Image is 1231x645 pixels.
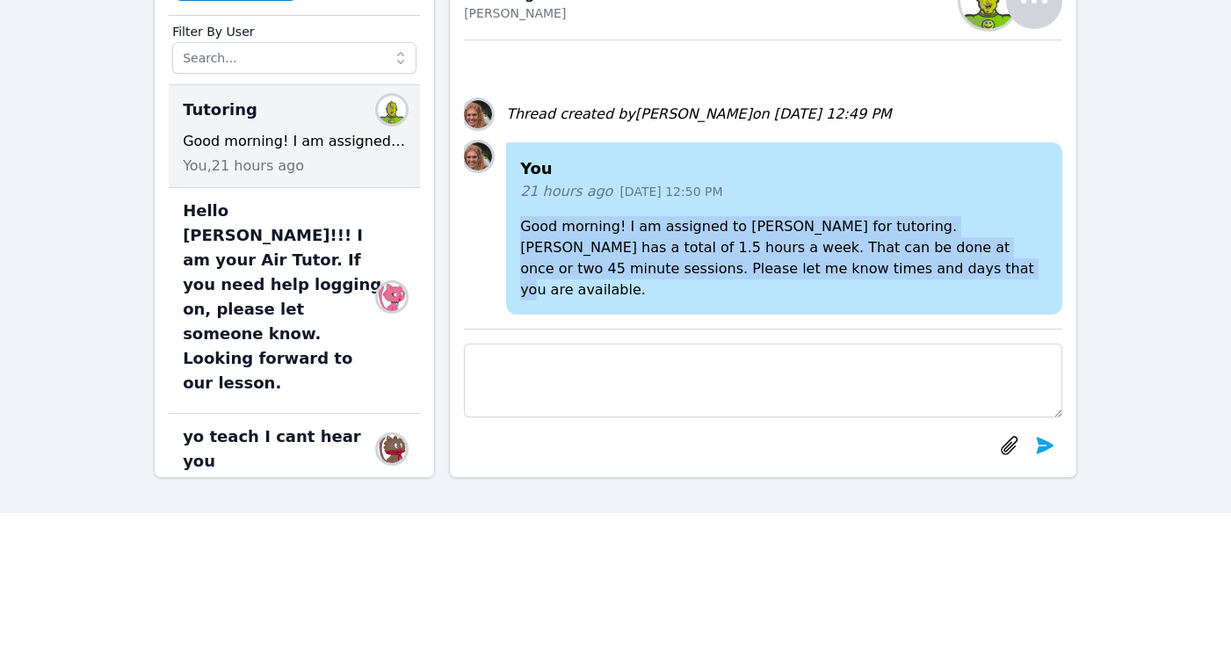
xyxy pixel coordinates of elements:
img: RAVEN BROWN [378,283,406,311]
div: Hello [PERSON_NAME]!!! I am your Air Tutor. If you need help logging on, please let someone know.... [169,188,420,414]
div: Thread created by [PERSON_NAME] on [DATE] 12:49 PM [506,104,891,125]
span: Hello [PERSON_NAME]!!! I am your Air Tutor. If you need help logging on, please let someone know.... [183,199,385,395]
span: You, 21 hours ago [183,156,304,177]
div: yo teach I cant hear youAlivia DanPlease ask a teacher to help you.You,[DATE] [169,414,420,538]
img: Alivia Dan [378,435,406,463]
span: Tutoring [183,98,257,122]
img: Rachel Harmon [464,100,492,128]
span: 21 hours ago [520,181,612,202]
p: Good morning! I am assigned to [PERSON_NAME] for tutoring. [PERSON_NAME] has a total of 1.5 hours... [520,216,1048,301]
label: Filter By User [172,16,416,42]
span: yo teach I cant hear you [183,424,385,474]
img: Rachel Harmon [464,142,492,170]
span: [DATE] 12:50 PM [619,183,722,200]
input: Search... [172,42,416,74]
div: [PERSON_NAME] [464,4,566,22]
div: TutoringAriel SabagGood morning! I am assigned to [PERSON_NAME] for tutoring. [PERSON_NAME] has a... [169,85,420,188]
h4: You [520,156,1048,181]
img: Ariel Sabag [378,96,406,124]
div: Good morning! I am assigned to [PERSON_NAME] for tutoring. [PERSON_NAME] has a total of 1.5 hours... [183,131,406,152]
